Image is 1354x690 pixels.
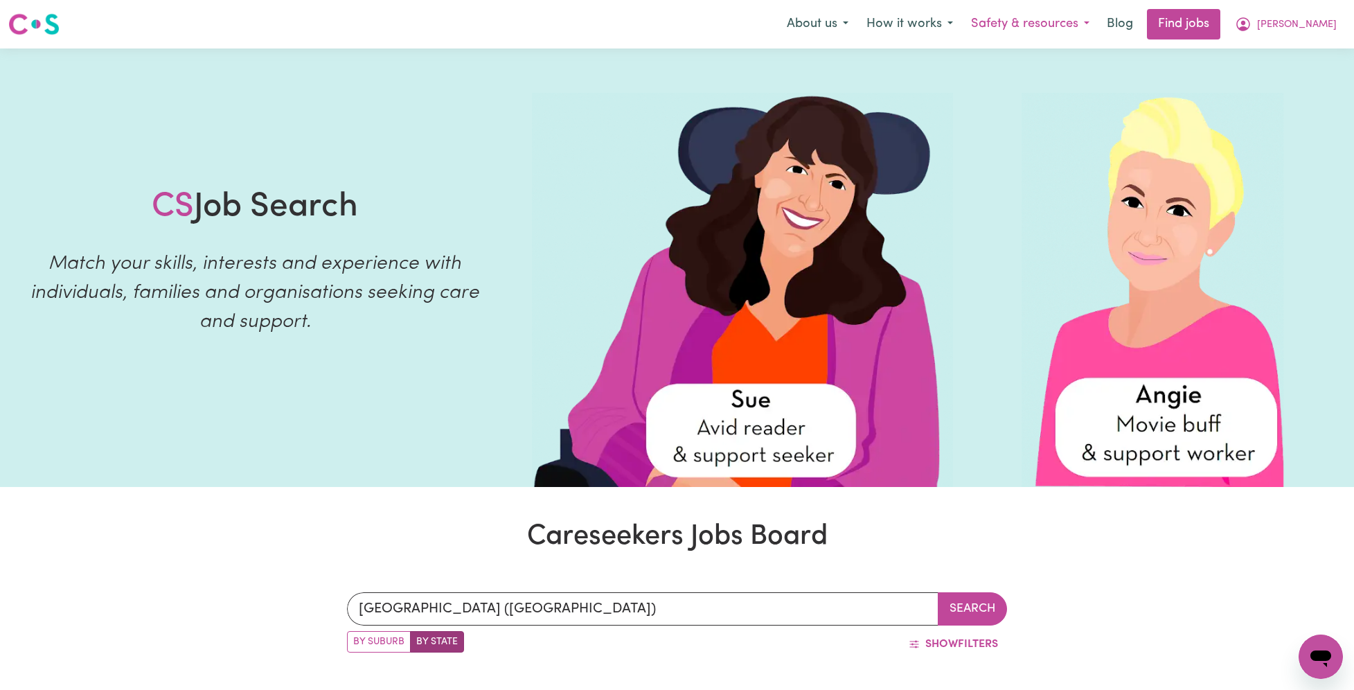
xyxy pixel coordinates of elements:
[410,631,464,653] label: Search by state
[17,249,493,337] p: Match your skills, interests and experience with individuals, families and organisations seeking ...
[1226,10,1346,39] button: My Account
[925,639,958,650] span: Show
[938,592,1007,626] button: Search
[347,592,939,626] input: e.g. New South Wales, or NSW
[962,10,1098,39] button: Safety & resources
[152,188,358,228] h1: Job Search
[1098,9,1141,39] a: Blog
[1147,9,1220,39] a: Find jobs
[152,191,194,224] span: CS
[857,10,962,39] button: How it works
[1257,17,1337,33] span: [PERSON_NAME]
[8,12,60,37] img: Careseekers logo
[778,10,857,39] button: About us
[8,8,60,40] a: Careseekers logo
[1299,635,1343,679] iframe: Button to launch messaging window
[347,631,411,653] label: Search by suburb/post code
[900,631,1007,657] button: ShowFilters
